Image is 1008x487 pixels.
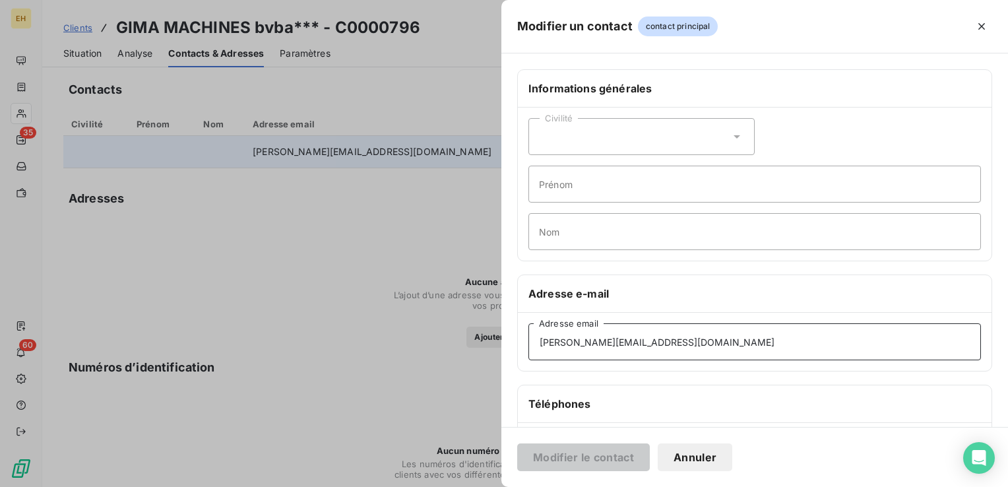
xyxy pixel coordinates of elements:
[517,17,633,36] h5: Modifier un contact
[528,396,981,412] h6: Téléphones
[517,443,650,471] button: Modifier le contact
[658,443,732,471] button: Annuler
[963,442,995,474] div: Open Intercom Messenger
[528,166,981,203] input: placeholder
[528,213,981,250] input: placeholder
[528,323,981,360] input: placeholder
[528,81,981,96] h6: Informations générales
[528,286,981,302] h6: Adresse e-mail
[638,16,718,36] span: contact principal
